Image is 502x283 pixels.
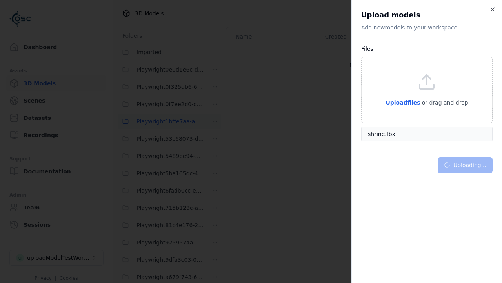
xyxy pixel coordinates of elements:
label: Files [361,46,373,52]
div: shrine.fbx [368,130,395,138]
span: Upload files [386,99,420,106]
p: or drag and drop [420,98,468,107]
p: Add new model s to your workspace. [361,24,493,31]
h2: Upload models [361,9,493,20]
